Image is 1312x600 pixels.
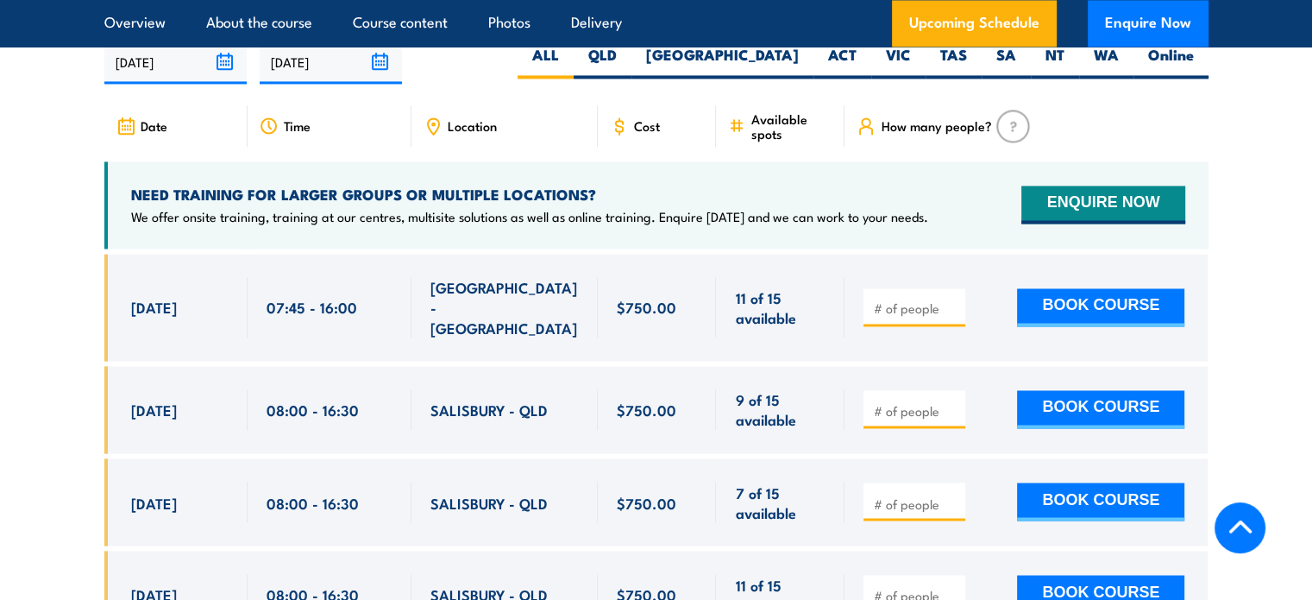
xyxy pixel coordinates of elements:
[735,287,825,328] span: 11 of 15 available
[813,45,871,79] label: ACT
[1017,483,1184,521] button: BOOK COURSE
[873,402,959,420] input: # of people
[926,45,982,79] label: TAS
[617,492,676,512] span: $750.00
[982,45,1031,79] label: SA
[634,118,660,133] span: Cost
[267,492,359,512] span: 08:00 - 16:30
[1079,45,1133,79] label: WA
[631,45,813,79] label: [GEOGRAPHIC_DATA]
[1017,288,1184,326] button: BOOK COURSE
[1017,390,1184,428] button: BOOK COURSE
[141,118,167,133] span: Date
[267,297,357,317] span: 07:45 - 16:00
[1031,45,1079,79] label: NT
[735,389,825,430] span: 9 of 15 available
[574,45,631,79] label: QLD
[448,118,497,133] span: Location
[617,297,676,317] span: $750.00
[750,111,832,141] span: Available spots
[131,492,177,512] span: [DATE]
[871,45,926,79] label: VIC
[1133,45,1208,79] label: Online
[131,400,177,420] span: [DATE]
[260,40,402,84] input: To date
[518,45,574,79] label: ALL
[284,118,311,133] span: Time
[430,400,548,420] span: SALISBURY - QLD
[617,400,676,420] span: $750.00
[873,300,959,317] input: # of people
[131,297,177,317] span: [DATE]
[131,185,928,204] h4: NEED TRAINING FOR LARGER GROUPS OR MULTIPLE LOCATIONS?
[267,400,359,420] span: 08:00 - 16:30
[735,482,825,522] span: 7 of 15 available
[430,492,548,512] span: SALISBURY - QLD
[873,495,959,512] input: # of people
[104,40,247,84] input: From date
[1021,186,1184,224] button: ENQUIRE NOW
[131,208,928,225] p: We offer onsite training, training at our centres, multisite solutions as well as online training...
[430,277,579,338] span: [GEOGRAPHIC_DATA] - [GEOGRAPHIC_DATA]
[881,118,991,133] span: How many people?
